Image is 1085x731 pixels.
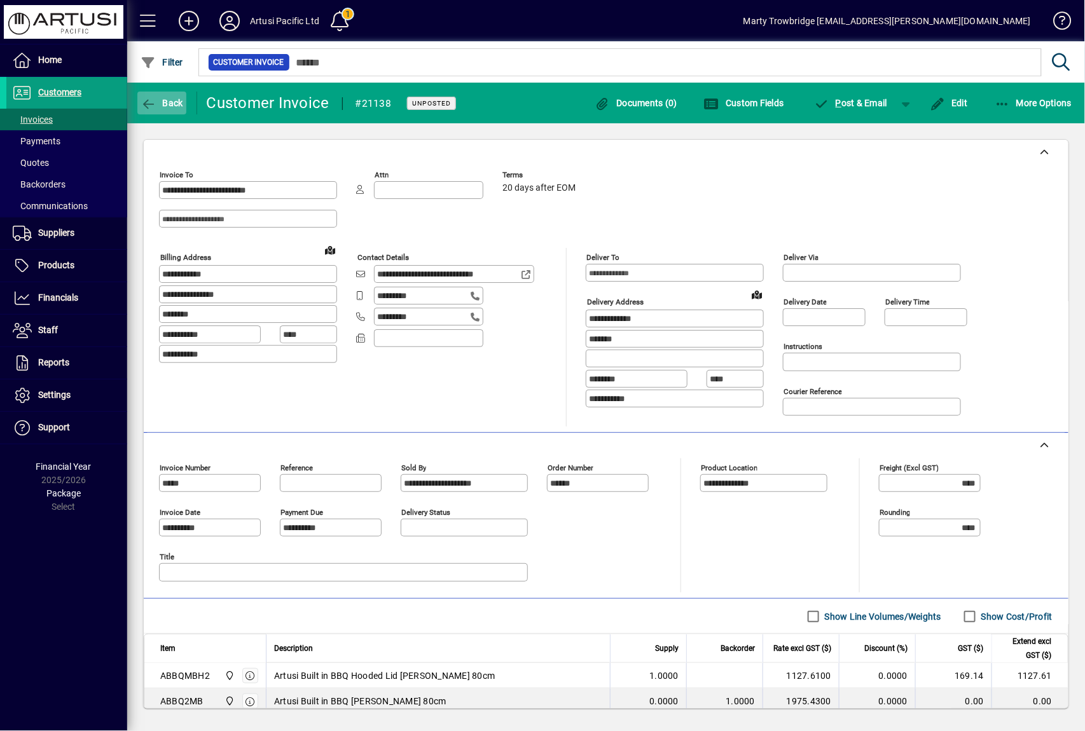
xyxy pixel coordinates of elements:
[137,92,186,114] button: Back
[771,695,831,707] div: 1975.4300
[160,695,204,707] div: ABBQ2MB
[6,412,127,444] a: Support
[6,130,127,152] a: Payments
[701,92,787,114] button: Custom Fields
[1000,634,1052,662] span: Extend excl GST ($)
[502,183,576,193] span: 20 days after EOM
[13,179,66,189] span: Backorders
[214,56,284,69] span: Customer Invoice
[915,663,992,688] td: 169.14
[6,315,127,346] a: Staff
[280,508,323,517] mat-label: Payment due
[141,98,183,108] span: Back
[880,508,910,517] mat-label: Rounding
[650,669,679,682] span: 1.0000
[822,610,941,623] label: Show Line Volumes/Weights
[502,171,579,179] span: Terms
[160,641,176,655] span: Item
[6,152,127,174] a: Quotes
[209,10,250,32] button: Profile
[1044,3,1069,44] a: Knowledge Base
[6,195,127,217] a: Communications
[784,253,819,262] mat-label: Deliver via
[995,98,1072,108] span: More Options
[250,11,319,31] div: Artusi Pacific Ltd
[160,463,211,472] mat-label: Invoice number
[880,463,939,472] mat-label: Freight (excl GST)
[375,170,389,179] mat-label: Attn
[650,695,679,707] span: 0.0000
[38,260,74,270] span: Products
[274,695,446,707] span: Artusi Built in BBQ [PERSON_NAME] 80cm
[38,228,74,238] span: Suppliers
[743,11,1031,31] div: Marty Trowbridge [EMAIL_ADDRESS][PERSON_NAME][DOMAIN_NAME]
[221,669,236,683] span: Main Warehouse
[160,170,193,179] mat-label: Invoice To
[6,347,127,379] a: Reports
[6,282,127,314] a: Financials
[169,10,209,32] button: Add
[207,93,329,113] div: Customer Invoice
[771,669,831,682] div: 1127.6100
[38,357,69,367] span: Reports
[38,422,70,432] span: Support
[13,114,53,125] span: Invoices
[141,57,183,67] span: Filter
[704,98,784,108] span: Custom Fields
[773,641,831,655] span: Rate excl GST ($)
[356,93,392,114] div: #21138
[958,641,984,655] span: GST ($)
[13,201,88,211] span: Communications
[6,217,127,249] a: Suppliers
[591,92,681,114] button: Documents (0)
[784,387,842,396] mat-label: Courier Reference
[814,98,888,108] span: ost & Email
[38,390,71,400] span: Settings
[595,98,677,108] span: Documents (0)
[38,87,81,97] span: Customers
[701,463,757,472] mat-label: Product location
[160,552,174,561] mat-label: Title
[38,292,78,303] span: Financials
[726,695,756,707] span: 1.0000
[6,109,127,130] a: Invoices
[280,463,313,472] mat-label: Reference
[586,253,619,262] mat-label: Deliver To
[412,99,451,107] span: Unposted
[839,688,915,714] td: 0.0000
[6,379,127,411] a: Settings
[46,488,81,498] span: Package
[992,663,1068,688] td: 1127.61
[274,641,313,655] span: Description
[13,136,60,146] span: Payments
[655,641,679,655] span: Supply
[6,44,127,76] a: Home
[320,240,340,260] a: View on map
[927,92,971,114] button: Edit
[548,463,593,472] mat-label: Order number
[221,694,236,708] span: Main Warehouse
[992,688,1068,714] td: 0.00
[127,92,197,114] app-page-header-button: Back
[747,284,767,304] a: View on map
[401,463,426,472] mat-label: Sold by
[160,508,200,517] mat-label: Invoice date
[160,669,210,682] div: ABBQMBH2
[274,669,495,682] span: Artusi Built in BBQ Hooded Lid [PERSON_NAME] 80cm
[401,508,450,517] mat-label: Delivery status
[864,641,908,655] span: Discount (%)
[38,325,58,335] span: Staff
[930,98,968,108] span: Edit
[915,688,992,714] td: 0.00
[784,297,827,306] mat-label: Delivery date
[979,610,1053,623] label: Show Cost/Profit
[6,174,127,195] a: Backorders
[13,158,49,168] span: Quotes
[839,663,915,688] td: 0.0000
[836,98,841,108] span: P
[137,51,186,74] button: Filter
[36,461,92,472] span: Financial Year
[721,641,755,655] span: Backorder
[808,92,894,114] button: Post & Email
[992,92,1075,114] button: More Options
